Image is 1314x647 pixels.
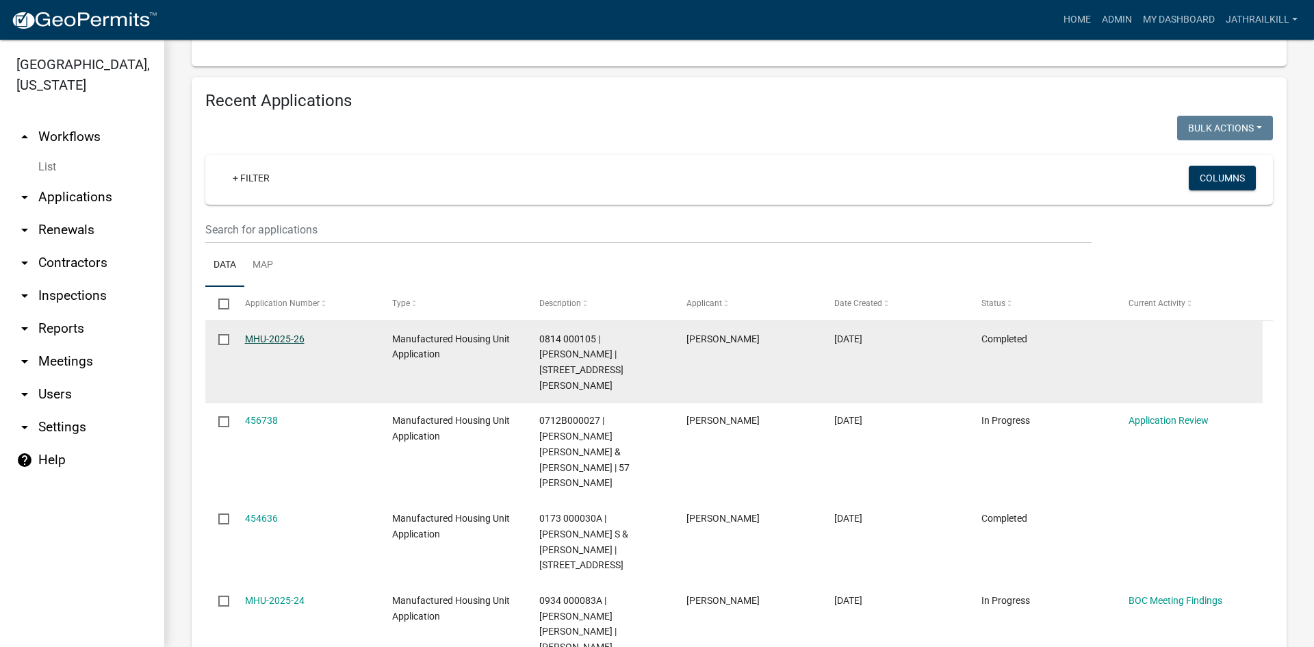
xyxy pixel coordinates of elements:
[16,189,33,205] i: arrow_drop_down
[205,91,1273,111] h4: Recent Applications
[686,595,760,606] span: Anthony Ward
[686,415,760,426] span: Benjamin Turner
[222,166,281,190] a: + Filter
[539,333,623,391] span: 0814 000105 | NEELY GAIL | 134 VERNON FERRY RD
[539,299,581,308] span: Description
[673,287,821,320] datatable-header-cell: Applicant
[834,415,862,426] span: 07/30/2025
[1129,595,1222,606] a: BOC Meeting Findings
[16,452,33,468] i: help
[1058,7,1096,33] a: Home
[205,287,231,320] datatable-header-cell: Select
[231,287,378,320] datatable-header-cell: Application Number
[245,333,305,344] a: MHU-2025-26
[1137,7,1220,33] a: My Dashboard
[392,513,510,540] span: Manufactured Housing Unit Application
[16,288,33,304] i: arrow_drop_down
[686,513,760,524] span: Bentlie Aldridge
[245,595,305,606] a: MHU-2025-24
[245,299,320,308] span: Application Number
[16,255,33,271] i: arrow_drop_down
[981,513,1027,524] span: Completed
[392,333,510,360] span: Manufactured Housing Unit Application
[686,333,760,344] span: Melinda Neely
[981,595,1030,606] span: In Progress
[834,299,882,308] span: Date Created
[245,415,278,426] a: 456738
[244,244,281,288] a: Map
[539,513,628,570] span: 0173 000030A | COLE JANETTE S & BENTLIE COLE ALDRIDGE | 203 BIG SPRINGS-MOUNTVILLE RD
[821,287,968,320] datatable-header-cell: Date Created
[16,386,33,403] i: arrow_drop_down
[1220,7,1303,33] a: Jathrailkill
[686,299,722,308] span: Applicant
[16,222,33,238] i: arrow_drop_down
[245,513,278,524] a: 454636
[539,415,630,488] span: 0712B000027 | TURNER BENJAMIN LEE & KAROLINE H TURNER | 57 RICE RD
[392,299,410,308] span: Type
[16,353,33,370] i: arrow_drop_down
[1189,166,1256,190] button: Columns
[392,595,510,622] span: Manufactured Housing Unit Application
[834,333,862,344] span: 09/12/2025
[981,299,1005,308] span: Status
[981,333,1027,344] span: Completed
[1116,287,1263,320] datatable-header-cell: Current Activity
[392,415,510,442] span: Manufactured Housing Unit Application
[16,320,33,337] i: arrow_drop_down
[834,595,862,606] span: 07/14/2025
[1129,415,1209,426] a: Application Review
[205,244,244,288] a: Data
[1096,7,1137,33] a: Admin
[205,216,1092,244] input: Search for applications
[1129,299,1185,308] span: Current Activity
[16,129,33,145] i: arrow_drop_up
[981,415,1030,426] span: In Progress
[526,287,673,320] datatable-header-cell: Description
[379,287,526,320] datatable-header-cell: Type
[1177,116,1273,140] button: Bulk Actions
[834,513,862,524] span: 07/24/2025
[16,419,33,435] i: arrow_drop_down
[968,287,1116,320] datatable-header-cell: Status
